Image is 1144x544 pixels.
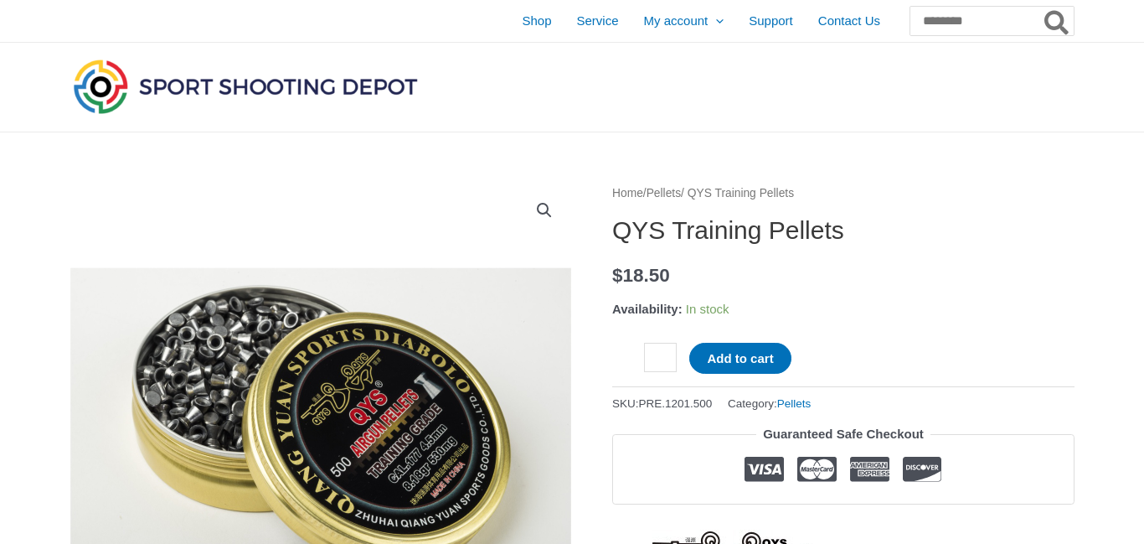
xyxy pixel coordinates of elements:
[612,393,712,414] span: SKU:
[612,183,1074,205] nav: Breadcrumb
[612,187,643,199] a: Home
[647,187,681,199] a: Pellets
[529,195,559,225] a: View full-screen image gallery
[612,302,683,316] span: Availability:
[1041,7,1074,35] button: Search
[70,55,421,117] img: Sport Shooting Depot
[728,393,811,414] span: Category:
[756,422,930,446] legend: Guaranteed Safe Checkout
[612,265,670,286] bdi: 18.50
[612,265,623,286] span: $
[689,343,791,374] button: Add to cart
[686,302,729,316] span: In stock
[777,397,812,410] a: Pellets
[612,215,1074,246] h1: QYS Training Pellets
[639,397,713,410] span: PRE.1201.500
[644,343,677,372] input: Product quantity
